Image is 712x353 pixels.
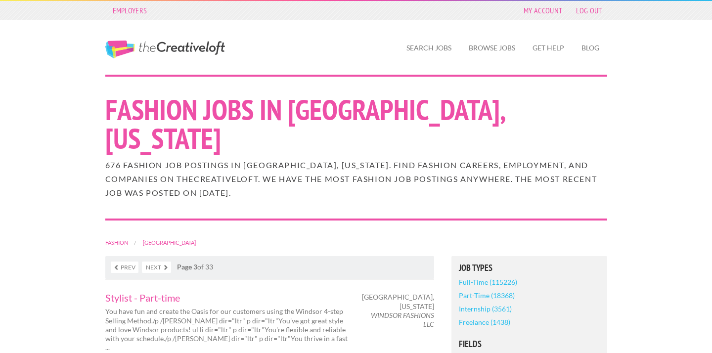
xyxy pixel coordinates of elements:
[108,3,152,17] a: Employers
[459,340,600,349] h5: Fields
[105,95,607,153] h1: Fashion Jobs in [GEOGRAPHIC_DATA], [US_STATE]
[105,307,348,352] p: You have fun and create the Oasis for our customers using the Windsor 4-step Selling Method./p /[...
[459,264,600,272] h5: Job Types
[105,41,225,58] a: The Creative Loft
[399,37,459,59] a: Search Jobs
[459,289,515,302] a: Part-Time (18368)
[571,3,607,17] a: Log Out
[371,311,434,328] em: WINDSOR FASHIONS LLC
[519,3,567,17] a: My Account
[111,262,138,273] a: Prev
[525,37,572,59] a: Get Help
[105,158,607,200] h2: 676 Fashion job postings in [GEOGRAPHIC_DATA], [US_STATE]. Find Fashion careers, employment, and ...
[461,37,523,59] a: Browse Jobs
[459,275,517,289] a: Full-Time (115226)
[142,262,171,273] a: Next
[459,302,512,315] a: Internship (3561)
[143,239,196,246] a: [GEOGRAPHIC_DATA]
[574,37,607,59] a: Blog
[105,293,348,303] a: Stylist - Part-time
[459,315,510,329] a: Freelance (1438)
[105,256,434,279] nav: of 33
[362,293,434,310] span: [GEOGRAPHIC_DATA], [US_STATE]
[177,263,197,271] strong: Page 3
[105,239,128,246] a: Fashion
